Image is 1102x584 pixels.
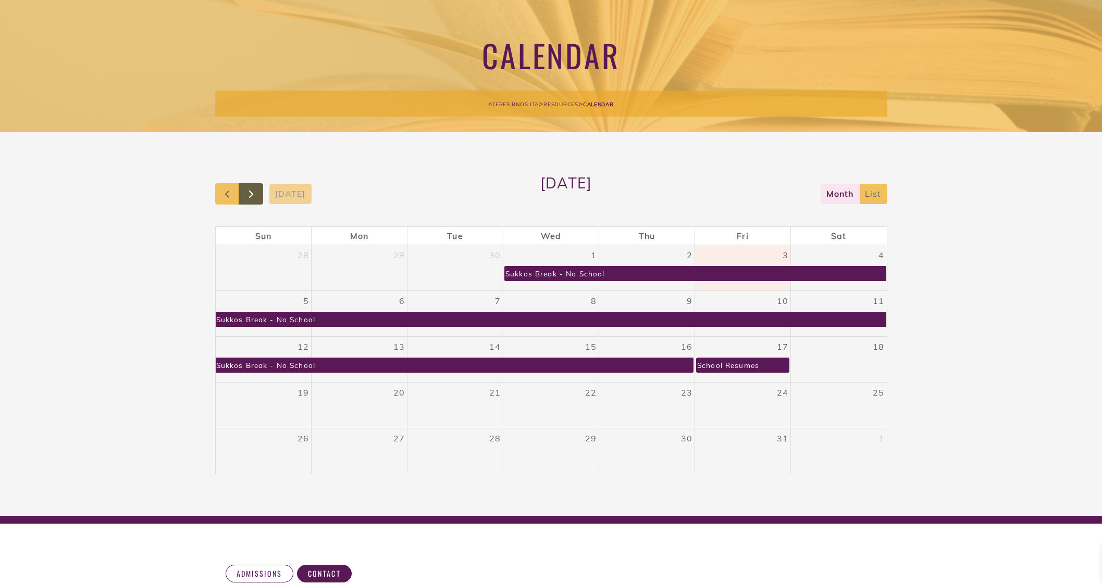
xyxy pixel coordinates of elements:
[391,383,407,402] a: October 20, 2025
[216,290,312,336] td: October 5, 2025
[391,428,407,448] a: October 27, 2025
[216,358,694,373] a: Sukkos Break - No School
[539,227,563,245] a: Wednesday
[695,336,791,382] td: October 17, 2025
[312,382,407,428] td: October 20, 2025
[237,569,282,578] span: Admissions
[685,291,695,311] a: October 9, 2025
[407,245,503,291] td: September 30, 2025
[216,245,312,291] td: September 28, 2025
[216,312,887,327] a: Sukkos Break - No School
[269,184,312,204] button: [DATE]
[493,291,503,311] a: October 7, 2025
[775,383,790,402] a: October 24, 2025
[308,569,341,578] span: Contact
[695,290,791,336] td: October 10, 2025
[735,227,750,245] a: Friday
[226,565,293,582] a: Admissions
[859,184,887,204] button: list
[295,245,311,265] a: September 28, 2025
[487,245,503,265] a: September 30, 2025
[216,336,312,382] td: October 12, 2025
[775,428,790,448] a: October 31, 2025
[503,290,599,336] td: October 8, 2025
[697,358,760,372] div: School Resumes
[216,382,312,428] td: October 19, 2025
[599,382,695,428] td: October 23, 2025
[295,383,311,402] a: October 19, 2025
[543,101,578,108] span: Resources
[685,245,695,265] a: October 2, 2025
[583,428,599,448] a: October 29, 2025
[215,91,887,117] div: > >
[407,382,503,428] td: October 21, 2025
[487,383,503,402] a: October 21, 2025
[791,245,887,291] td: October 4, 2025
[215,35,887,74] h1: Calendar
[775,291,790,311] a: October 10, 2025
[391,245,407,265] a: September 29, 2025
[791,382,887,428] td: October 25, 2025
[216,428,312,474] td: October 26, 2025
[239,183,263,205] button: Next month
[312,290,407,336] td: October 6, 2025
[312,336,407,382] td: October 13, 2025
[791,336,887,382] td: October 18, 2025
[871,337,886,357] a: October 18, 2025
[589,245,599,265] a: October 1, 2025
[397,291,407,311] a: October 6, 2025
[312,245,407,291] td: September 29, 2025
[297,565,352,582] a: Contact
[407,428,503,474] td: October 28, 2025
[695,428,791,474] td: October 31, 2025
[487,428,503,448] a: October 28, 2025
[679,337,695,357] a: October 16, 2025
[295,428,311,448] a: October 26, 2025
[503,428,599,474] td: October 29, 2025
[679,428,695,448] a: October 30, 2025
[503,336,599,382] td: October 15, 2025
[488,101,539,108] span: Ateres Bnos Ita
[821,184,860,204] button: month
[487,337,503,357] a: October 14, 2025
[599,428,695,474] td: October 30, 2025
[829,227,848,245] a: Saturday
[599,290,695,336] td: October 9, 2025
[599,245,695,291] td: October 2, 2025
[871,291,886,311] a: October 11, 2025
[445,227,465,245] a: Tuesday
[695,245,791,291] td: October 3, 2025
[876,245,886,265] a: October 4, 2025
[488,99,539,108] a: Ateres Bnos Ita
[775,337,790,357] a: October 17, 2025
[503,382,599,428] td: October 22, 2025
[407,336,503,382] td: October 14, 2025
[599,336,695,382] td: October 16, 2025
[216,312,316,326] div: Sukkos Break - No School
[583,101,614,108] span: Calendar
[391,337,407,357] a: October 13, 2025
[791,428,887,474] td: November 1, 2025
[781,245,790,265] a: October 3, 2025
[348,227,370,245] a: Monday
[543,99,578,108] a: Resources
[295,337,311,357] a: October 12, 2025
[696,358,789,373] a: School Resumes
[679,383,695,402] a: October 23, 2025
[503,245,599,291] td: October 1, 2025
[540,174,592,213] h2: [DATE]
[876,428,886,448] a: November 1, 2025
[215,183,240,205] button: Previous month
[791,290,887,336] td: October 11, 2025
[301,291,311,311] a: October 5, 2025
[589,291,599,311] a: October 8, 2025
[505,266,605,281] div: Sukkos Break - No School
[216,358,316,372] div: Sukkos Break - No School
[312,428,407,474] td: October 27, 2025
[583,337,599,357] a: October 15, 2025
[504,266,886,281] a: Sukkos Break - No School
[583,383,599,402] a: October 22, 2025
[695,382,791,428] td: October 24, 2025
[871,383,886,402] a: October 25, 2025
[253,227,274,245] a: Sunday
